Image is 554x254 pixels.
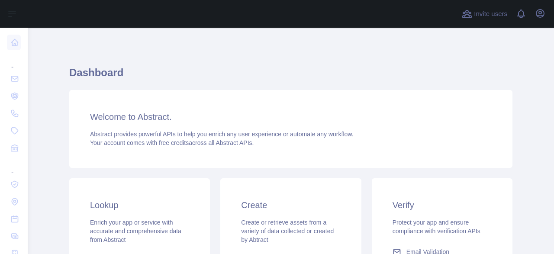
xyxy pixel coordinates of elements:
span: Your account comes with across all Abstract APIs. [90,139,254,146]
span: Enrich your app or service with accurate and comprehensive data from Abstract [90,219,181,243]
span: free credits [159,139,189,146]
button: Invite users [460,7,509,21]
h3: Welcome to Abstract. [90,111,492,123]
h1: Dashboard [69,66,512,87]
span: Create or retrieve assets from a variety of data collected or created by Abtract [241,219,334,243]
h3: Create [241,199,340,211]
span: Protect your app and ensure compliance with verification APIs [393,219,480,235]
h3: Lookup [90,199,189,211]
h3: Verify [393,199,492,211]
span: Abstract provides powerful APIs to help you enrich any user experience or automate any workflow. [90,131,354,138]
div: ... [7,52,21,69]
div: ... [7,158,21,175]
span: Invite users [474,9,507,19]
